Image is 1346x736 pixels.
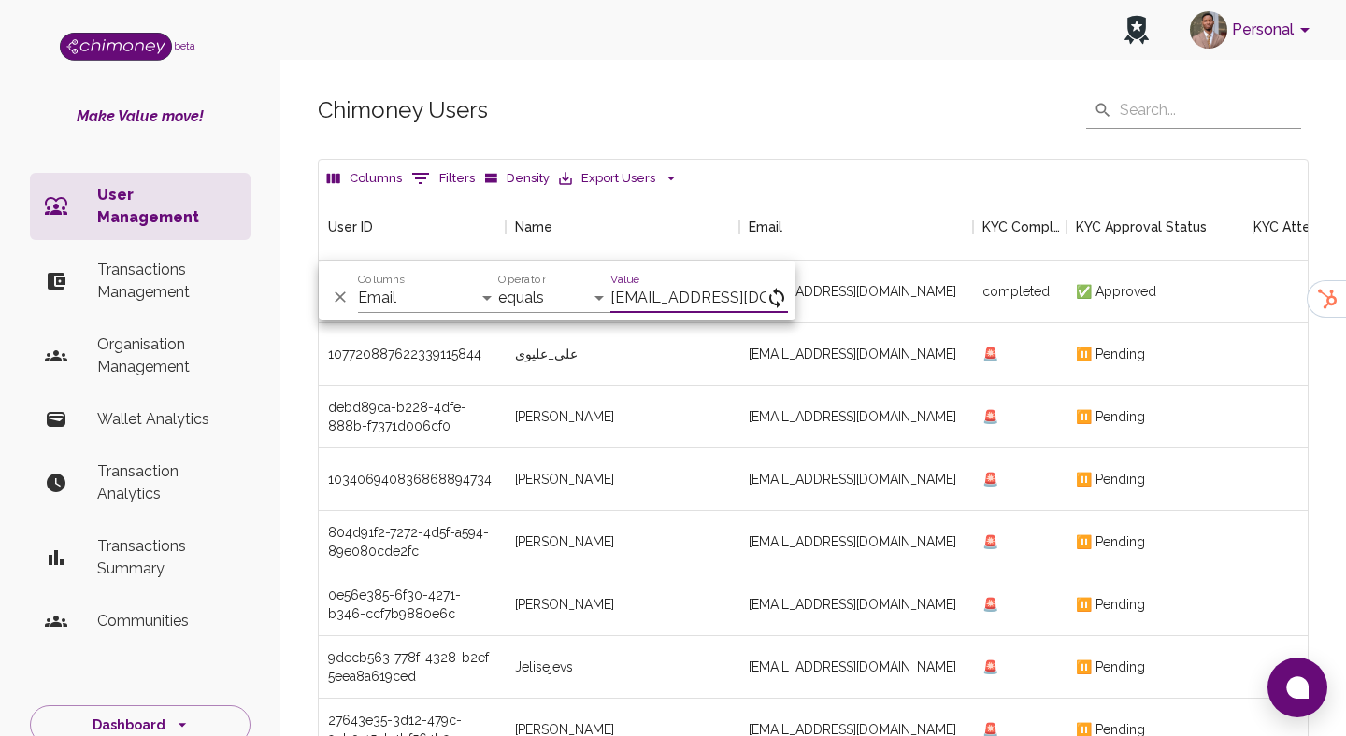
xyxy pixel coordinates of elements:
[1067,323,1253,386] div: ⏸️ Pending
[328,648,496,686] div: 9decb563-778f-4328-b2ef-5eea8a619ced
[515,345,578,363] div: علي_عليوي
[554,164,682,193] button: Export Users
[407,163,480,193] button: Show filters
[97,333,236,378] p: Organisation Management
[1067,193,1253,261] div: KYC Approval Status
[973,573,1067,636] div: 🚨
[739,573,973,636] div: [EMAIL_ADDRESS][DOMAIN_NAME]
[328,345,481,363] div: 107720887622339115844
[1067,573,1253,636] div: ⏸️ Pending
[739,323,973,386] div: [EMAIL_ADDRESS][DOMAIN_NAME]
[60,33,172,61] img: Logo
[1182,6,1324,54] button: account of current user
[1267,658,1327,717] button: Open chat window
[328,193,373,261] div: User ID
[973,511,1067,573] div: 🚨
[97,408,236,431] p: Wallet Analytics
[326,283,354,311] button: Delete
[973,448,1067,511] div: 🚨
[515,595,614,614] div: Kanthumkako Samuel
[973,261,1067,323] div: completed
[739,261,973,323] div: [EMAIL_ADDRESS][DOMAIN_NAME]
[749,193,782,261] div: Email
[973,386,1067,448] div: 🚨
[515,470,614,488] div: Ahmad Ahmad
[506,193,739,261] div: Name
[515,193,552,261] div: Name
[328,586,496,623] div: 0e56e385-6f30-4271-b346-ccf7b9880e6c
[1076,193,1207,261] div: KYC Approval Status
[982,193,1067,261] div: KYC Completed
[97,535,236,580] p: Transactions Summary
[328,398,496,435] div: debd89ca-b228-4dfe-888b-f7371d006cf0
[515,407,614,426] div: Beredugo Emmanuella
[358,272,405,288] label: Columns
[318,95,488,125] h5: Chimoney Users
[480,164,554,193] button: Density
[739,636,973,699] div: [EMAIL_ADDRESS][DOMAIN_NAME]
[1253,193,1338,261] div: KYC Attempts
[97,259,236,304] p: Transactions Management
[739,193,973,261] div: Email
[973,323,1067,386] div: 🚨
[973,636,1067,699] div: 🚨
[328,470,492,488] div: 103406940836868894734
[1067,448,1253,511] div: ⏸️ Pending
[515,532,614,551] div: Sean Bié
[973,193,1067,261] div: KYC Completed
[515,658,573,676] div: Jelisejevs
[174,40,195,51] span: beta
[328,523,496,560] div: 804d91f2-7272-4d5f-a594-89e080cde2fc
[739,386,973,448] div: [EMAIL_ADDRESS][DOMAIN_NAME]
[1067,636,1253,699] div: ⏸️ Pending
[1067,386,1253,448] div: ⏸️ Pending
[610,272,639,288] label: Value
[739,448,973,511] div: [EMAIL_ADDRESS][DOMAIN_NAME]
[610,283,766,313] input: Filter value
[1190,11,1227,49] img: avatar
[97,610,236,632] p: Communities
[498,272,545,288] label: Operator
[97,460,236,505] p: Transaction Analytics
[322,164,407,193] button: Select columns
[97,184,236,229] p: User Management
[1120,92,1301,129] input: Search...
[319,193,506,261] div: User ID
[1067,511,1253,573] div: ⏸️ Pending
[739,511,973,573] div: [EMAIL_ADDRESS][DOMAIN_NAME]
[1067,261,1253,323] div: ✅ Approved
